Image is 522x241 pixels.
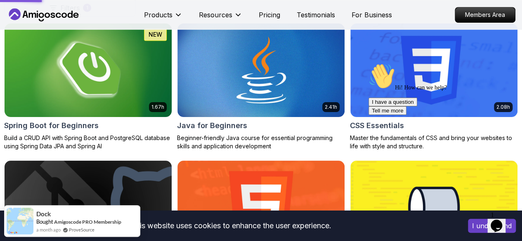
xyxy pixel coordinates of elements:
[6,217,456,235] div: This website uses cookies to enhance the user experience.
[199,10,242,26] button: Resources
[4,134,172,150] p: Build a CRUD API with Spring Boot and PostgreSQL database using Spring Data JPA and Spring AI
[151,104,164,110] p: 1.67h
[177,23,345,150] a: Java for Beginners card2.41hJava for BeginnersBeginner-friendly Java course for essential program...
[350,134,518,150] p: Master the fundamentals of CSS and bring your websites to life with style and structure.
[350,120,404,131] h2: CSS Essentials
[54,219,121,225] a: Amigoscode PRO Membership
[199,10,232,20] p: Resources
[69,226,94,233] a: ProveSource
[455,7,515,22] p: Members Area
[350,23,518,150] a: CSS Essentials card2.08hCSS EssentialsMaster the fundamentals of CSS and bring your websites to l...
[144,10,172,20] p: Products
[455,7,515,23] a: Members Area
[3,3,152,55] div: 👋Hi! How can we help?I have a questionTell me more
[3,3,30,30] img: :wave:
[0,21,176,119] img: Spring Boot for Beginners card
[468,219,516,233] button: Accept cookies
[3,38,52,47] button: I have a question
[149,30,162,39] p: NEW
[350,23,517,117] img: CSS Essentials card
[352,10,392,20] a: For Business
[144,10,182,26] button: Products
[325,104,337,110] p: 2.41h
[177,134,345,150] p: Beginner-friendly Java course for essential programming skills and application development
[487,208,514,233] iframe: chat widget
[259,10,280,20] a: Pricing
[4,23,172,150] a: Spring Boot for Beginners card1.67hNEWSpring Boot for BeginnersBuild a CRUD API with Spring Boot ...
[36,226,61,233] span: a month ago
[36,211,51,218] span: Dock
[3,47,41,55] button: Tell me more
[177,120,247,131] h2: Java for Beginners
[365,60,514,204] iframe: chat widget
[3,25,82,31] span: Hi! How can we help?
[4,120,99,131] h2: Spring Boot for Beginners
[177,23,345,117] img: Java for Beginners card
[36,218,53,225] span: Bought
[297,10,335,20] a: Testimonials
[7,208,33,234] img: provesource social proof notification image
